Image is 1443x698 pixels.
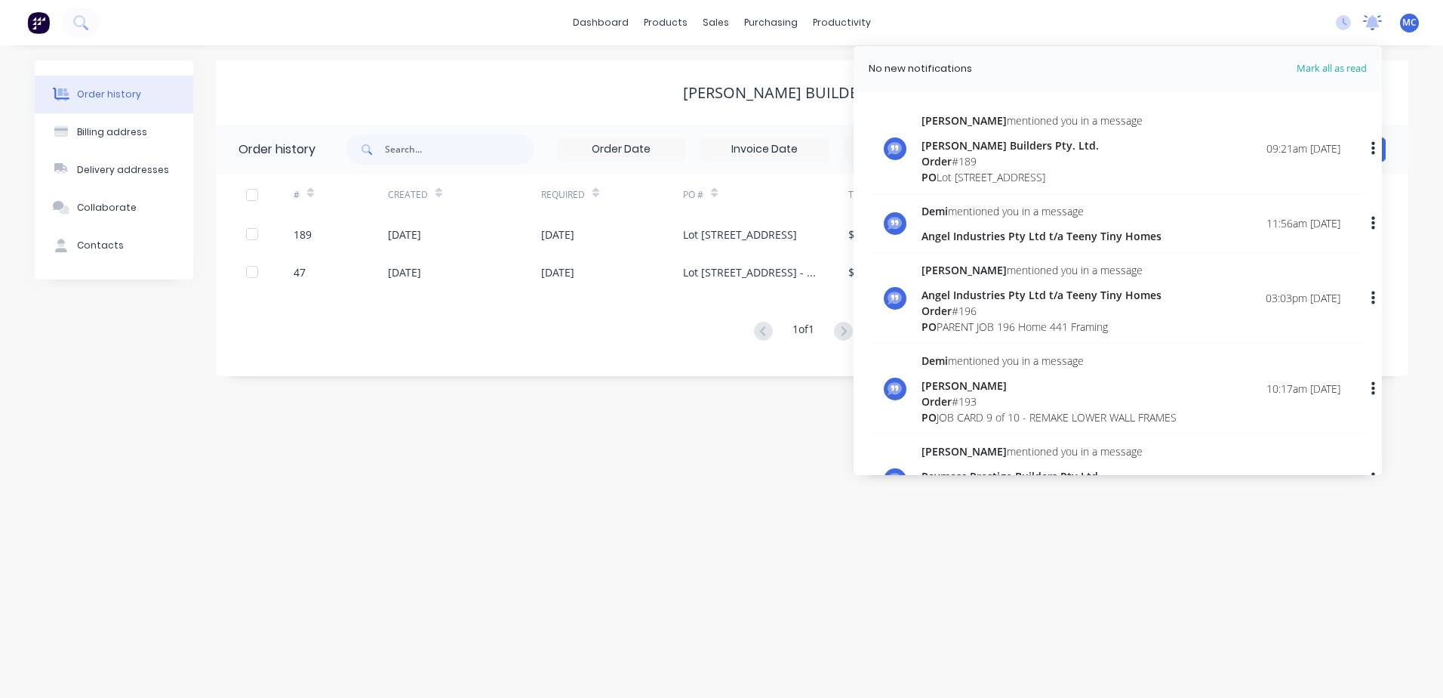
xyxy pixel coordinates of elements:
[921,153,1143,169] div: # 189
[921,170,937,184] span: PO
[869,61,972,76] div: No new notifications
[558,138,685,161] input: Order Date
[921,410,937,425] span: PO
[1266,381,1340,397] div: 10:17am [DATE]
[1242,61,1367,76] span: Mark all as read
[294,174,388,215] div: #
[921,409,1177,425] div: JOB CARD 9 of 10 - REMAKE LOWER WALL FRAMES
[35,189,193,227] button: Collaborate
[77,239,124,252] div: Contacts
[683,84,942,102] div: [PERSON_NAME] Builders Pty. Ltd.
[541,174,683,215] div: Required
[565,11,636,34] a: dashboard
[921,137,1143,153] div: [PERSON_NAME] Builders Pty. Ltd.
[541,264,574,280] div: [DATE]
[35,227,193,264] button: Contacts
[921,378,1177,394] div: [PERSON_NAME]
[921,113,1007,128] span: [PERSON_NAME]
[921,303,1161,319] div: # 196
[921,444,1007,459] span: [PERSON_NAME]
[683,174,848,215] div: PO #
[921,228,1161,244] div: Angel Industries Pty Ltd t/a Teeny Tiny Homes
[921,263,1007,277] span: [PERSON_NAME]
[921,354,948,368] span: Demi
[921,394,1177,409] div: # 193
[294,264,306,280] div: 47
[695,11,737,34] div: sales
[1402,16,1417,29] span: MC
[921,204,948,218] span: Demi
[1266,290,1340,306] div: 03:03pm [DATE]
[388,188,428,202] div: Created
[238,141,315,159] div: Order history
[1266,471,1340,487] div: 09:44am [DATE]
[77,88,141,101] div: Order history
[35,151,193,189] button: Delivery addresses
[541,227,574,242] div: [DATE]
[385,134,534,165] input: Search...
[1266,215,1340,231] div: 11:56am [DATE]
[737,11,805,34] div: purchasing
[636,11,695,34] div: products
[683,227,797,242] div: Lot [STREET_ADDRESS]
[77,201,137,215] div: Collaborate
[294,188,300,202] div: #
[848,174,966,215] div: Total Value
[77,163,169,177] div: Delivery addresses
[921,319,1161,335] div: PARENT JOB 196 Home 441 Framing
[921,113,1143,128] div: mentioned you in a message
[921,320,937,334] span: PO
[845,141,971,157] div: 23 Statuses
[848,227,902,242] div: $27,500.00
[27,11,50,34] img: Factory
[848,264,902,280] div: $26,125.00
[921,203,1161,219] div: mentioned you in a message
[77,125,147,139] div: Billing address
[921,394,952,409] span: Order
[921,353,1177,369] div: mentioned you in a message
[921,304,952,318] span: Order
[388,264,421,280] div: [DATE]
[921,468,1143,484] div: Raymess Prestige Builders Pty Ltd
[701,138,828,161] input: Invoice Date
[35,76,193,113] button: Order history
[792,321,814,343] div: 1 of 1
[921,169,1143,185] div: Lot [STREET_ADDRESS]
[921,262,1161,278] div: mentioned you in a message
[1266,141,1340,156] div: 09:21am [DATE]
[541,188,585,202] div: Required
[805,11,878,34] div: productivity
[683,188,703,202] div: PO #
[35,113,193,151] button: Billing address
[388,174,541,215] div: Created
[921,287,1161,303] div: Angel Industries Pty Ltd t/a Teeny Tiny Homes
[848,188,906,202] div: Total Value
[921,443,1143,459] div: mentioned you in a message
[683,264,818,280] div: Lot [STREET_ADDRESS] - Steel Framing
[921,154,952,168] span: Order
[388,227,421,242] div: [DATE]
[294,227,312,242] div: 189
